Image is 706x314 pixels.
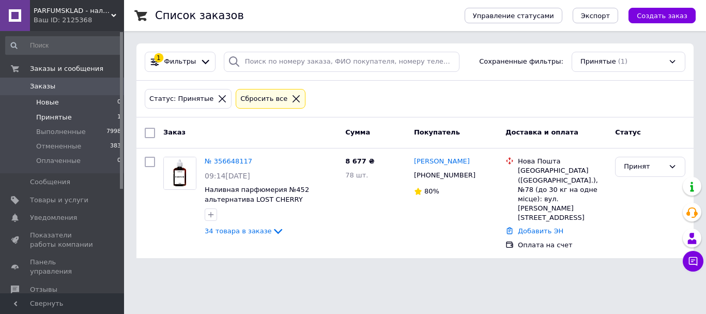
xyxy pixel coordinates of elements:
[117,113,121,122] span: 1
[518,166,607,222] div: [GEOGRAPHIC_DATA] ([GEOGRAPHIC_DATA].), №78 (до 30 кг на одне місце): вул. [PERSON_NAME][STREET_A...
[618,57,627,65] span: (1)
[30,196,88,205] span: Товары и услуги
[518,227,563,235] a: Добавить ЭН
[414,171,475,179] span: [PHONE_NUMBER]
[573,8,618,23] button: Экспорт
[34,16,124,25] div: Ваш ID: 2125368
[205,186,309,203] a: Наливная парфюмерия №452 альтернатива LOST CHERRY
[110,142,121,151] span: 383
[36,98,59,107] span: Новые
[34,6,111,16] span: PARFUMSKLAD - наливные духи экстра-класса от производителя, швейцарские парфюмерные масла
[414,128,460,136] span: Покупатель
[624,161,664,172] div: Принят
[30,285,57,294] span: Отзывы
[581,12,610,20] span: Экспорт
[30,177,70,187] span: Сообщения
[518,157,607,166] div: Нова Пошта
[163,128,186,136] span: Заказ
[345,171,368,179] span: 78 шт.
[479,57,563,67] span: Сохраненные фильтры:
[615,128,641,136] span: Статус
[106,127,121,137] span: 7998
[345,128,370,136] span: Сумма
[414,157,470,167] a: [PERSON_NAME]
[224,52,459,72] input: Поиск по номеру заказа, ФИО покупателя, номеру телефона, Email, номеру накладной
[345,157,374,165] span: 8 677 ₴
[30,213,77,222] span: Уведомления
[36,113,72,122] span: Принятые
[205,157,252,165] a: № 356648117
[628,8,696,23] button: Создать заказ
[30,82,55,91] span: Заказы
[36,142,81,151] span: Отмененные
[36,156,81,166] span: Оплаченные
[618,11,696,19] a: Создать заказ
[505,128,578,136] span: Доставка и оплата
[205,227,284,235] a: 34 товара в заказе
[465,8,562,23] button: Управление статусами
[155,9,244,22] h1: Список заказов
[473,12,554,20] span: Управление статусами
[117,98,121,107] span: 0
[36,127,86,137] span: Выполненные
[580,57,616,67] span: Принятые
[637,12,687,20] span: Создать заказ
[30,231,96,249] span: Показатели работы компании
[205,172,250,180] span: 09:14[DATE]
[163,157,196,190] a: Фото товару
[164,57,196,67] span: Фильтры
[154,53,163,63] div: 1
[5,36,122,55] input: Поиск
[147,94,216,104] div: Статус: Принятые
[30,258,96,276] span: Панель управления
[518,241,607,250] div: Оплата на счет
[683,251,703,272] button: Чат с покупателем
[424,187,439,195] span: 80%
[30,64,103,73] span: Заказы и сообщения
[205,227,272,235] span: 34 товара в заказе
[117,156,121,166] span: 0
[238,94,289,104] div: Сбросить все
[164,157,196,189] img: Фото товару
